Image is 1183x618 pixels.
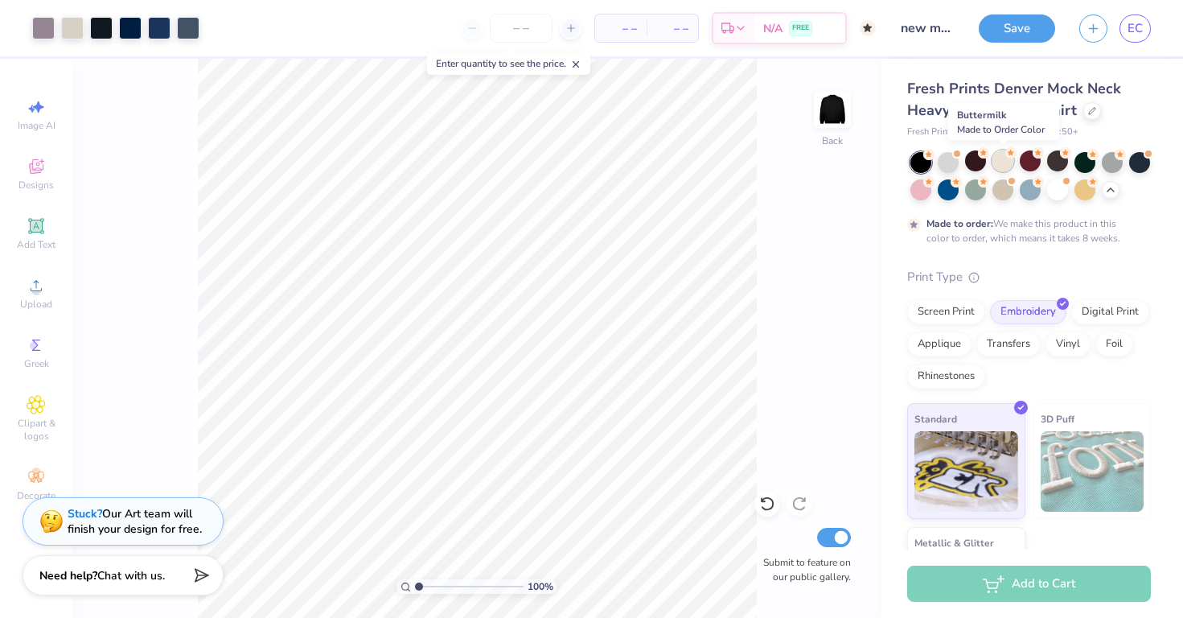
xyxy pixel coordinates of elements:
img: Back [816,93,848,126]
span: EC [1128,19,1143,38]
span: Greek [24,357,49,370]
div: Vinyl [1045,332,1091,356]
span: – – [656,20,688,37]
div: Our Art team will finish your design for free. [68,506,202,537]
span: Decorate [17,489,55,502]
span: 3D Puff [1041,410,1074,427]
span: Standard [914,410,957,427]
div: Enter quantity to see the price. [427,52,590,75]
div: Buttermilk [948,104,1059,141]
span: – – [605,20,637,37]
div: Transfers [976,332,1041,356]
div: Digital Print [1071,300,1149,324]
span: Add Text [17,238,55,251]
span: Upload [20,298,52,311]
strong: Stuck? [68,506,102,521]
img: Standard [914,431,1018,512]
button: Save [979,14,1055,43]
strong: Made to order: [926,217,993,230]
div: We make this product in this color to order, which means it takes 8 weeks. [926,216,1124,245]
span: Fresh Prints Denver Mock Neck Heavyweight Sweatshirt [907,79,1121,120]
div: Back [822,134,843,148]
input: Untitled Design [888,12,967,44]
span: 100 % [528,579,553,594]
span: N/A [763,20,783,37]
span: Designs [18,179,54,192]
span: Clipart & logos [8,417,64,443]
span: Chat with us. [97,568,165,583]
a: EC [1119,14,1151,43]
span: FREE [792,23,809,34]
input: – – [490,14,552,43]
strong: Need help? [39,568,97,583]
div: Foil [1095,332,1133,356]
div: Print Type [907,268,1151,286]
label: Submit to feature on our public gallery. [754,555,851,584]
span: Image AI [18,119,55,132]
div: Rhinestones [907,365,985,389]
span: Metallic & Glitter [914,534,994,551]
span: Fresh Prints [907,126,955,139]
span: Made to Order Color [957,123,1045,136]
div: Screen Print [907,300,985,324]
img: 3D Puff [1041,431,1144,512]
div: Applique [907,332,971,356]
div: Embroidery [990,300,1066,324]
